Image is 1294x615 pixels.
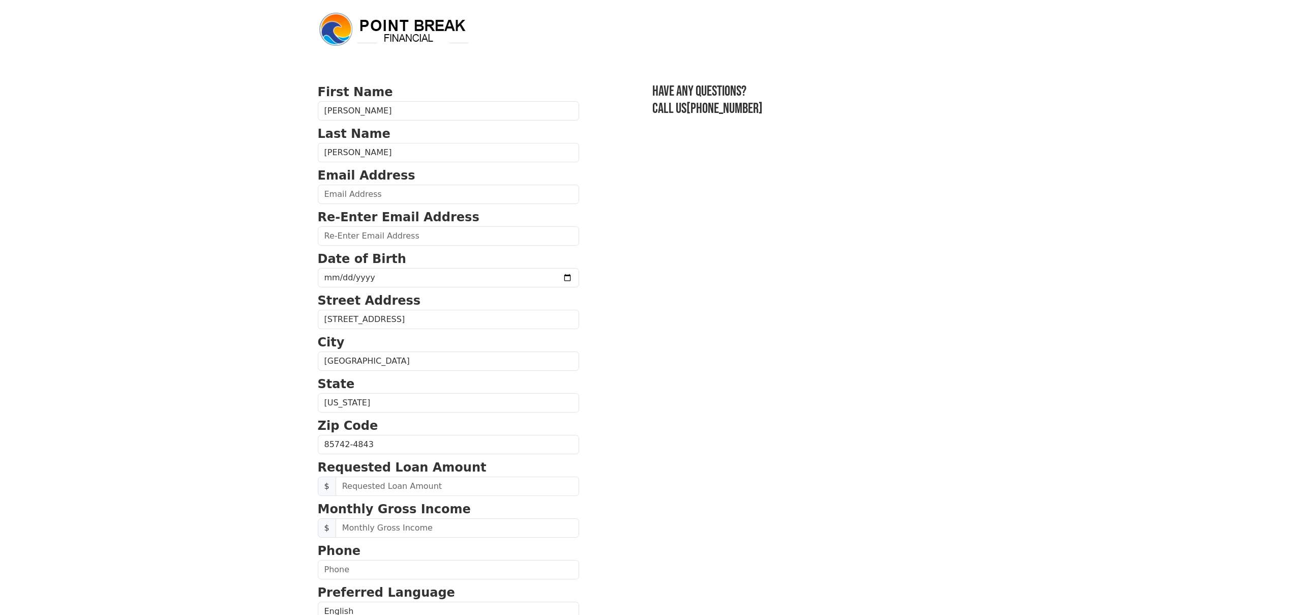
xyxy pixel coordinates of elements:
[318,419,378,433] strong: Zip Code
[318,352,579,371] input: City
[318,210,479,224] strong: Re-Enter Email Address
[318,252,406,266] strong: Date of Birth
[318,585,455,600] strong: Preferred Language
[318,335,345,349] strong: City
[318,518,336,538] span: $
[318,377,355,391] strong: State
[318,460,487,475] strong: Requested Loan Amount
[318,294,421,308] strong: Street Address
[686,100,763,117] a: [PHONE_NUMBER]
[318,11,470,48] img: logo.png
[336,518,579,538] input: Monthly Gross Income
[318,101,579,121] input: First Name
[318,544,361,558] strong: Phone
[318,435,579,454] input: Zip Code
[318,500,579,518] p: Monthly Gross Income
[318,560,579,579] input: Phone
[318,168,415,183] strong: Email Address
[318,310,579,329] input: Street Address
[318,127,390,141] strong: Last Name
[318,143,579,162] input: Last Name
[318,185,579,204] input: Email Address
[652,100,977,118] h3: Call us
[652,83,977,100] h3: Have any questions?
[318,226,579,246] input: Re-Enter Email Address
[318,477,336,496] span: $
[318,85,393,99] strong: First Name
[336,477,579,496] input: Requested Loan Amount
